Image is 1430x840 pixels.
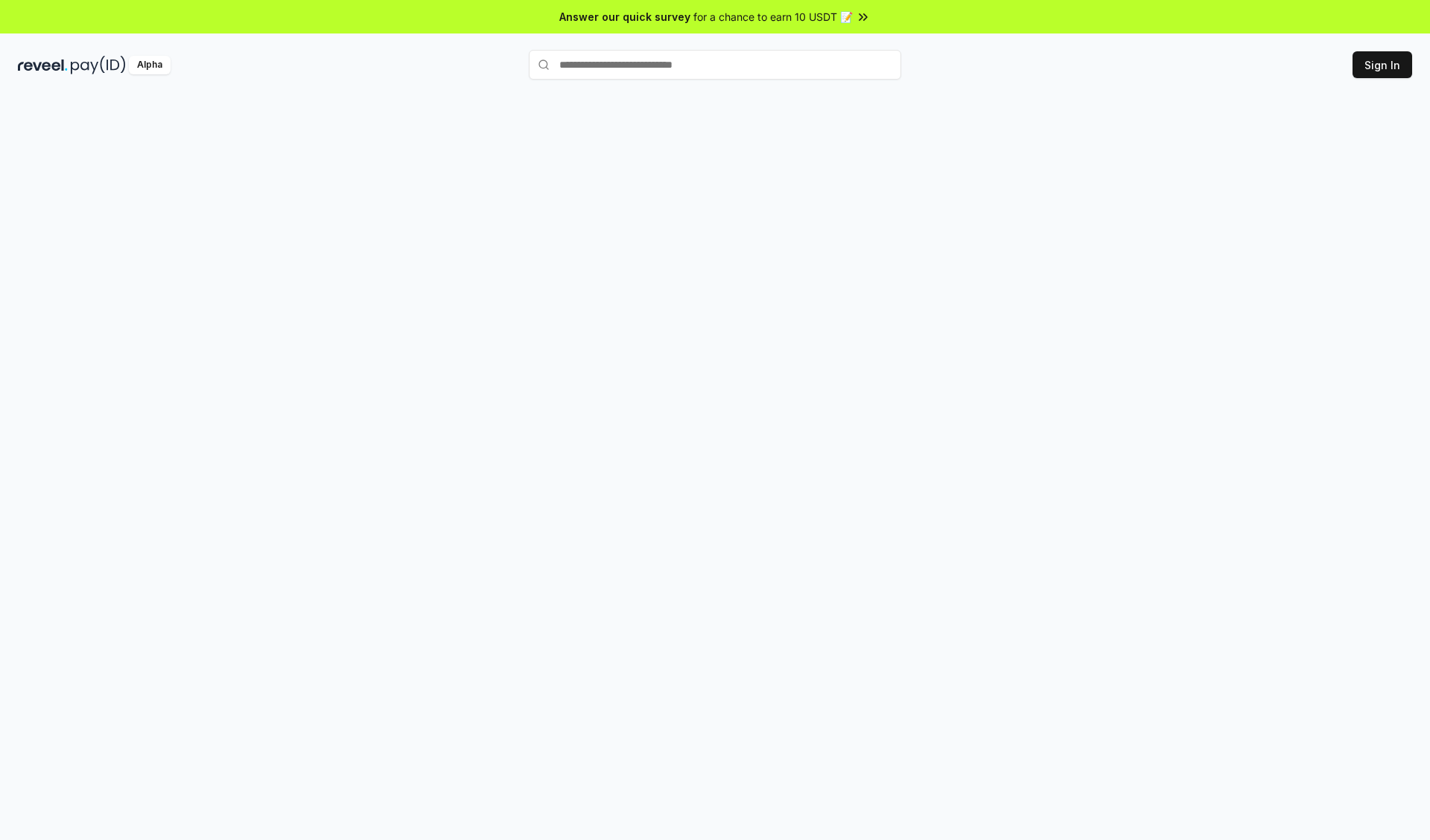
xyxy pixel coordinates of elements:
button: Sign In [1353,51,1412,78]
span: for a chance to earn 10 USDT 📝 [693,9,853,25]
div: Alpha [129,56,171,74]
span: Answer our quick survey [559,9,690,25]
img: pay_id [71,56,126,74]
img: reveel_dark [18,56,68,74]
